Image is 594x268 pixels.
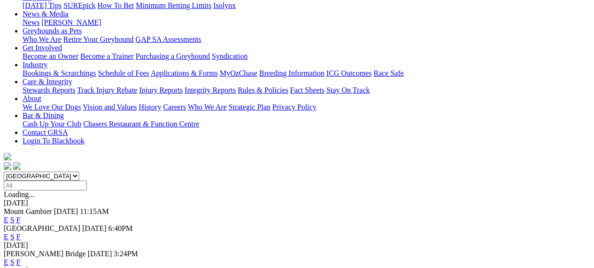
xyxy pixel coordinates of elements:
a: Care & Integrity [23,78,72,86]
div: About [23,103,590,111]
a: Integrity Reports [185,86,236,94]
div: News & Media [23,18,590,27]
a: Applications & Forms [151,69,218,77]
div: Get Involved [23,52,590,61]
a: F [16,258,21,266]
a: How To Bet [98,1,134,9]
a: Strategic Plan [229,103,270,111]
a: Login To Blackbook [23,137,85,145]
a: Rules & Policies [238,86,288,94]
a: Schedule of Fees [98,69,149,77]
a: News & Media [23,10,69,18]
a: Stewards Reports [23,86,75,94]
a: Injury Reports [139,86,183,94]
img: facebook.svg [4,162,11,170]
a: S [10,258,15,266]
span: [DATE] [88,250,112,258]
span: [GEOGRAPHIC_DATA] [4,224,80,232]
a: Greyhounds as Pets [23,27,82,35]
a: E [4,258,8,266]
div: Care & Integrity [23,86,590,95]
span: 11:15AM [80,207,109,215]
a: Purchasing a Greyhound [136,52,210,60]
a: Vision and Values [83,103,137,111]
a: Become a Trainer [80,52,134,60]
a: Breeding Information [259,69,324,77]
img: logo-grsa-white.png [4,153,11,160]
a: [DATE] Tips [23,1,62,9]
a: ICG Outcomes [326,69,371,77]
a: SUREpick [63,1,95,9]
a: Get Involved [23,44,62,52]
span: [PERSON_NAME] Bridge [4,250,86,258]
span: 6:40PM [108,224,133,232]
div: Greyhounds as Pets [23,35,590,44]
div: Bar & Dining [23,120,590,128]
a: Syndication [212,52,247,60]
a: Bookings & Scratchings [23,69,96,77]
a: Contact GRSA [23,128,68,136]
a: Fact Sheets [290,86,324,94]
span: [DATE] [82,224,107,232]
a: We Love Our Dogs [23,103,81,111]
a: Stay On Track [326,86,370,94]
div: [DATE] [4,241,590,250]
a: Privacy Policy [272,103,316,111]
a: E [4,233,8,241]
span: [DATE] [54,207,78,215]
a: Chasers Restaurant & Function Centre [83,120,199,128]
a: Become an Owner [23,52,78,60]
a: Isolynx [213,1,236,9]
a: News [23,18,39,26]
a: Cash Up Your Club [23,120,81,128]
div: Industry [23,69,590,78]
a: Bar & Dining [23,111,64,119]
span: 3:24PM [114,250,138,258]
a: Who We Are [188,103,227,111]
a: MyOzChase [220,69,257,77]
input: Select date [4,181,87,190]
a: Track Injury Rebate [77,86,137,94]
a: Race Safe [373,69,403,77]
a: S [10,233,15,241]
div: Wagering [23,1,590,10]
a: [PERSON_NAME] [41,18,101,26]
a: Retire Your Greyhound [63,35,134,43]
span: Mount Gambier [4,207,52,215]
a: History [139,103,161,111]
a: E [4,216,8,224]
a: F [16,216,21,224]
a: Who We Are [23,35,62,43]
a: S [10,216,15,224]
img: twitter.svg [13,162,21,170]
a: F [16,233,21,241]
a: Minimum Betting Limits [136,1,211,9]
div: [DATE] [4,199,590,207]
a: Careers [163,103,186,111]
a: About [23,95,41,102]
a: GAP SA Assessments [136,35,201,43]
a: Industry [23,61,47,69]
span: Loading... [4,190,34,198]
